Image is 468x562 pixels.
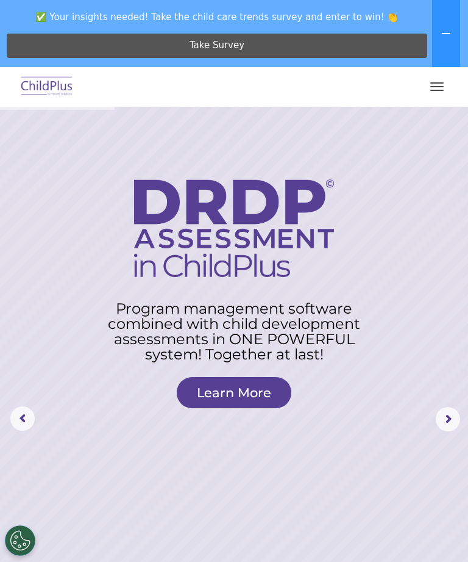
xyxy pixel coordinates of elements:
[18,73,76,101] img: ChildPlus by Procare Solutions
[7,34,427,58] a: Take Survey
[94,301,374,362] rs-layer: Program management software combined with child development assessments in ONE POWERFUL system! T...
[190,35,244,56] span: Take Survey
[5,5,430,29] span: ✅ Your insights needed! Take the child care trends survey and enter to win! 👏
[134,179,334,277] img: DRDP Assessment in ChildPlus
[5,525,35,556] button: Cookies Settings
[177,377,291,408] a: Learn More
